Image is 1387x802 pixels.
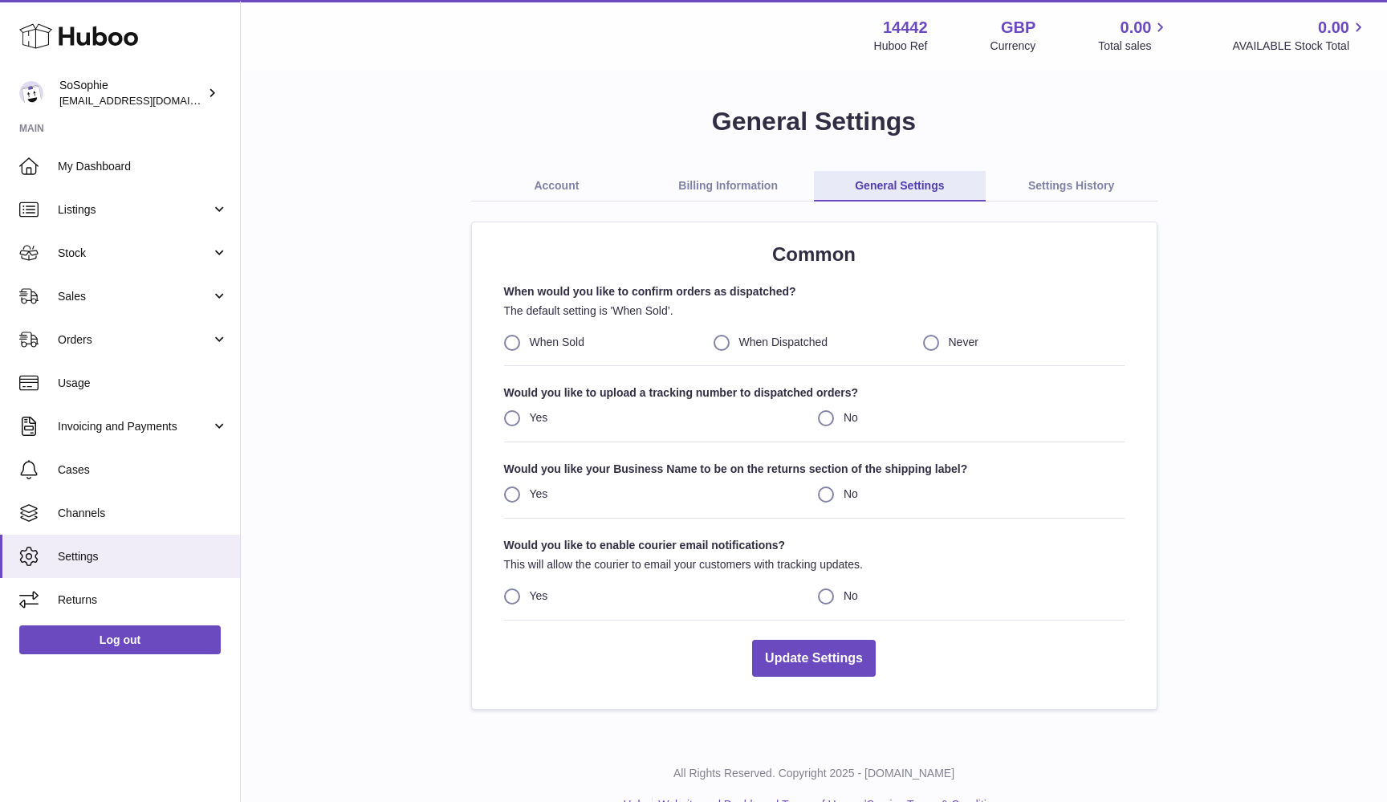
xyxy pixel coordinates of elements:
span: Total sales [1098,39,1169,54]
label: Yes [504,588,811,604]
span: Returns [58,592,228,608]
label: When Dispatched [714,335,915,350]
strong: GBP [1001,17,1035,39]
label: Yes [504,486,811,502]
label: When Sold [504,335,706,350]
span: Stock [58,246,211,261]
span: 0.00 [1318,17,1349,39]
p: The default setting is 'When Sold’. [504,303,1125,319]
div: SoSophie [59,78,204,108]
span: 0.00 [1121,17,1152,39]
span: [EMAIL_ADDRESS][DOMAIN_NAME] [59,94,236,107]
strong: Would you like to upload a tracking number to dispatched orders? [504,385,1125,401]
label: No [818,486,1125,502]
p: All Rights Reserved. Copyright 2025 - [DOMAIN_NAME] [254,766,1374,781]
a: 0.00 AVAILABLE Stock Total [1232,17,1368,54]
strong: Would you like your Business Name to be on the returns section of the shipping label? [504,462,1125,477]
p: This will allow the courier to email your customers with tracking updates. [504,557,1125,572]
button: Update Settings [752,640,876,678]
span: AVAILABLE Stock Total [1232,39,1368,54]
strong: When would you like to confirm orders as dispatched? [504,284,1125,299]
span: Settings [58,549,228,564]
a: Log out [19,625,221,654]
a: Settings History [986,171,1157,202]
a: 0.00 Total sales [1098,17,1169,54]
span: Invoicing and Payments [58,419,211,434]
div: Currency [990,39,1036,54]
label: Yes [504,410,811,425]
h1: General Settings [266,104,1361,139]
span: Sales [58,289,211,304]
label: No [818,410,1125,425]
div: Huboo Ref [874,39,928,54]
label: No [818,588,1125,604]
img: info@thebigclick.co.uk [19,81,43,105]
label: Never [923,335,1125,350]
span: Orders [58,332,211,348]
strong: 14442 [883,17,928,39]
a: General Settings [814,171,986,202]
strong: Would you like to enable courier email notifications? [504,538,1125,553]
a: Account [471,171,643,202]
span: Channels [58,506,228,521]
a: Billing Information [642,171,814,202]
h2: Common [504,242,1125,267]
span: My Dashboard [58,159,228,174]
span: Listings [58,202,211,218]
span: Usage [58,376,228,391]
span: Cases [58,462,228,478]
